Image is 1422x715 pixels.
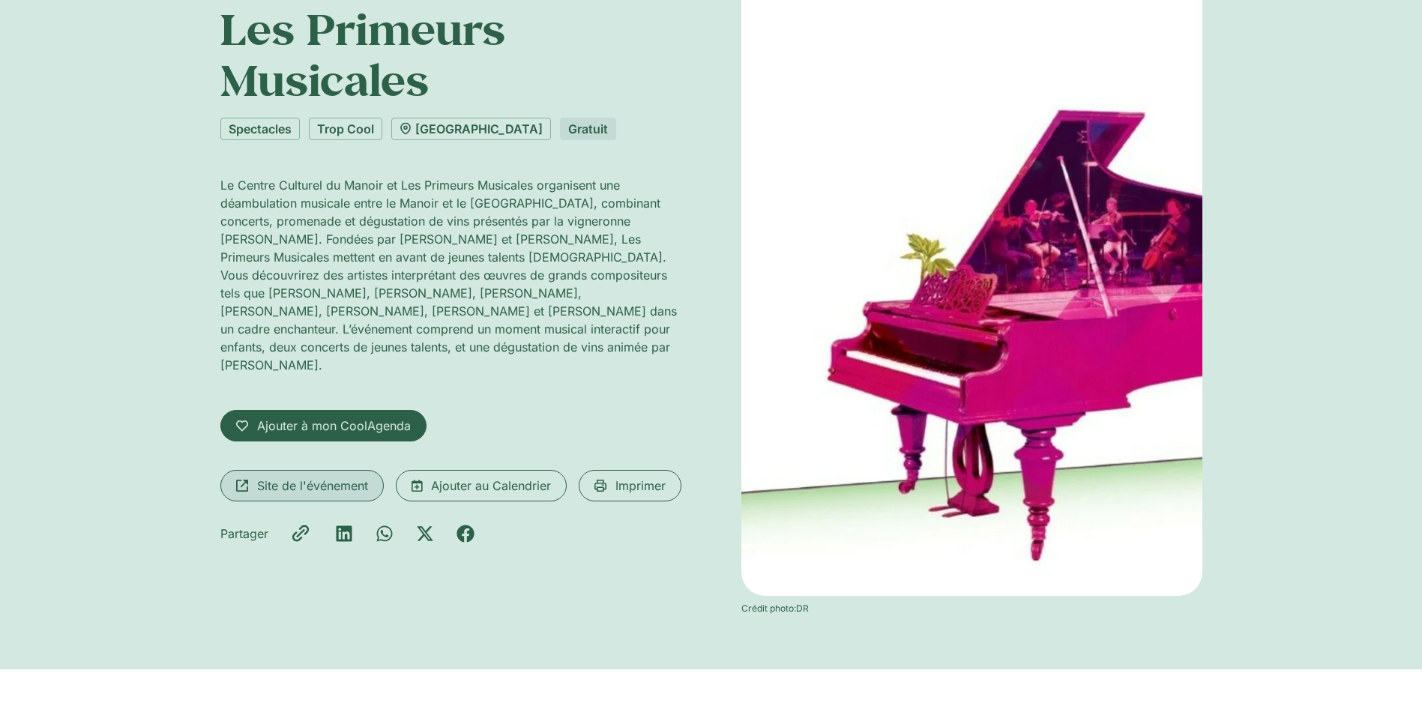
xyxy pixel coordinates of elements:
[396,470,567,501] a: Ajouter au Calendrier
[220,525,268,543] div: Partager
[741,602,1202,615] div: Crédit photo:DR
[220,470,384,501] a: Site de l'événement
[257,477,368,495] span: Site de l'événement
[579,470,681,501] a: Imprimer
[431,477,551,495] span: Ajouter au Calendrier
[376,525,394,543] div: Partager sur whatsapp
[257,417,411,435] span: Ajouter à mon CoolAgenda
[416,525,434,543] div: Partager sur x-twitter
[309,118,382,140] a: Trop Cool
[220,118,300,140] a: Spectacles
[560,118,616,140] div: Gratuit
[220,3,681,106] h1: Les Primeurs Musicales
[615,477,666,495] span: Imprimer
[457,525,474,543] div: Partager sur facebook
[220,176,681,374] p: Le Centre Culturel du Manoir et Les Primeurs Musicales organisent une déambulation musicale entre...
[335,525,353,543] div: Partager sur linkedin
[220,410,427,441] a: Ajouter à mon CoolAgenda
[391,118,551,140] a: [GEOGRAPHIC_DATA]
